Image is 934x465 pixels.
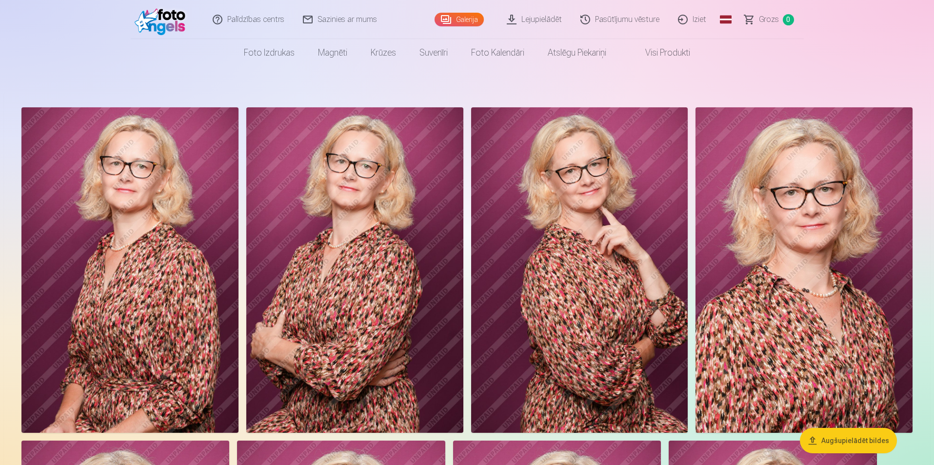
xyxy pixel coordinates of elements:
a: Magnēti [306,39,359,66]
a: Suvenīri [408,39,459,66]
a: Krūzes [359,39,408,66]
a: Foto izdrukas [232,39,306,66]
a: Foto kalendāri [459,39,536,66]
a: Galerija [435,13,484,26]
img: /fa1 [135,4,191,35]
span: 0 [783,14,794,25]
a: Atslēgu piekariņi [536,39,618,66]
span: Grozs [759,14,779,25]
a: Visi produkti [618,39,702,66]
button: Augšupielādēt bildes [800,428,897,453]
